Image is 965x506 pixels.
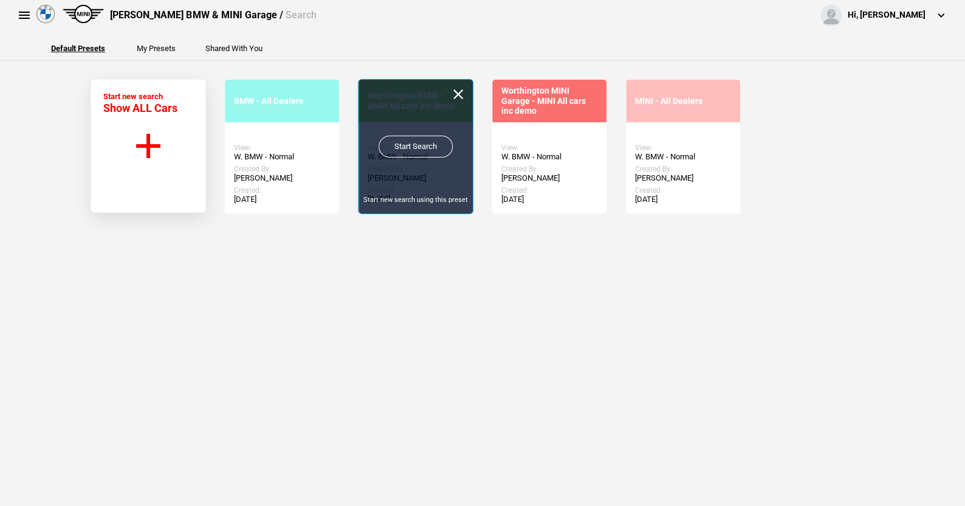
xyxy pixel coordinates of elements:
div: View: [501,144,597,152]
div: W. BMW - Normal [234,152,330,162]
button: My Presets [137,44,176,52]
div: Worthington MINI Garage - MINI All cars inc demo [501,86,597,116]
div: Created: [501,186,597,195]
div: View: [635,144,731,152]
div: Hi, [PERSON_NAME] [848,9,926,21]
img: mini.png [63,5,104,23]
span: Show ALL Cars [103,102,177,114]
div: [PERSON_NAME] [635,173,731,183]
div: MINI - All Dealers [635,96,731,106]
div: Created By: [501,165,597,173]
div: Created By: [234,165,330,173]
div: [PERSON_NAME] [501,173,597,183]
div: View: [234,144,330,152]
div: Created: [635,186,731,195]
div: Start new search using this preset [359,195,473,204]
img: bmw.png [36,5,55,23]
button: Shared With You [205,44,263,52]
div: Start new search [103,92,177,114]
div: [PERSON_NAME] BMW & MINI Garage / [110,9,316,22]
div: BMW - All Dealers [234,96,330,106]
div: Created By: [635,165,731,173]
button: Start new search Show ALL Cars [91,79,206,213]
div: W. BMW - Normal [501,152,597,162]
span: Search [285,9,316,21]
div: [DATE] [501,195,597,204]
div: Created: [234,186,330,195]
button: Default Presets [51,44,105,52]
div: [DATE] [635,195,731,204]
div: W. BMW - Normal [635,152,731,162]
div: [DATE] [234,195,330,204]
div: [PERSON_NAME] [234,173,330,183]
a: Start Search [379,136,453,158]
